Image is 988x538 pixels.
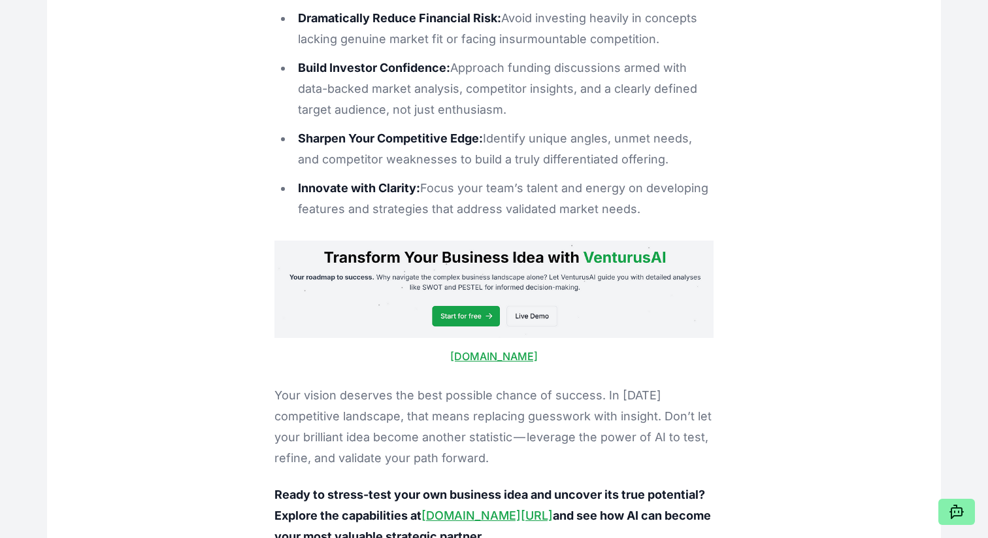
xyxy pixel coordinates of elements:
strong: Sharpen Your Competitive Edge: [298,131,483,145]
a: [DOMAIN_NAME][URL] [421,509,553,522]
li: Avoid investing heavily in concepts lacking genuine market fit or facing insurmountable competition. [293,8,714,50]
strong: Build Investor Confidence: [298,61,450,75]
strong: Ready to stress-test your own business idea and uncover its true potential? Explore the capabilit... [274,488,705,522]
a: [DOMAIN_NAME] [450,350,538,363]
li: Focus your team’s talent and energy on developing features and strategies that address validated ... [293,178,714,220]
li: Identify unique angles, unmet needs, and competitor weaknesses to build a truly differentiated of... [293,128,714,170]
li: Approach funding discussions armed with data-backed market analysis, competitor insights, and a c... [293,58,714,120]
p: Your vision deserves the best possible chance of success. In [DATE] competitive landscape, that m... [274,385,714,469]
strong: Innovate with Clarity: [298,181,420,195]
strong: Dramatically Reduce Financial Risk: [298,11,501,25]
